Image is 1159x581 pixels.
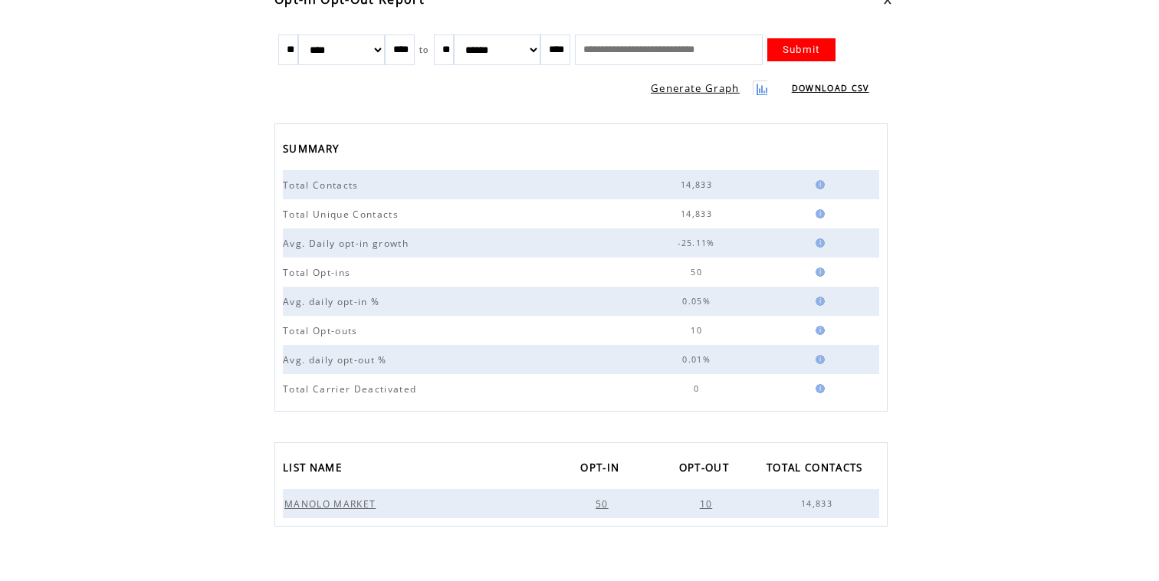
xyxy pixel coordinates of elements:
span: 0.01% [682,354,714,365]
span: Total Opt-ins [283,266,354,279]
span: 10 [700,497,717,510]
a: OPT-IN [580,457,627,482]
span: 14,833 [681,208,716,219]
span: 14,833 [801,498,836,509]
span: 0 [694,383,703,394]
span: -25.11% [678,238,718,248]
span: Total Contacts [283,179,363,192]
span: Total Carrier Deactivated [283,382,420,396]
span: SUMMARY [283,138,343,163]
span: 10 [691,325,706,336]
span: Total Opt-outs [283,324,362,337]
span: LIST NAME [283,457,346,482]
a: TOTAL CONTACTS [767,457,871,482]
span: to [419,44,429,55]
img: help.gif [811,384,825,393]
span: 50 [691,267,706,277]
a: OPT-OUT [679,457,737,482]
img: help.gif [811,238,825,248]
img: help.gif [811,209,825,218]
span: 50 [596,497,612,510]
span: MANOLO MARKET [284,497,379,510]
span: Total Unique Contacts [283,208,402,221]
a: LIST NAME [283,457,350,482]
span: Avg. Daily opt-in growth [283,237,412,250]
a: Submit [767,38,836,61]
img: help.gif [811,355,825,364]
span: OPT-OUT [679,457,733,482]
span: Avg. daily opt-in % [283,295,383,308]
span: OPT-IN [580,457,623,482]
a: DOWNLOAD CSV [792,83,869,94]
span: TOTAL CONTACTS [767,457,867,482]
a: 50 [594,497,614,508]
span: 14,833 [681,179,716,190]
span: Avg. daily opt-out % [283,353,391,366]
span: 0.05% [682,296,714,307]
a: MANOLO MARKET [283,497,381,508]
img: help.gif [811,326,825,335]
a: 10 [698,497,718,508]
a: Generate Graph [651,81,740,95]
img: help.gif [811,268,825,277]
img: help.gif [811,297,825,306]
img: help.gif [811,180,825,189]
